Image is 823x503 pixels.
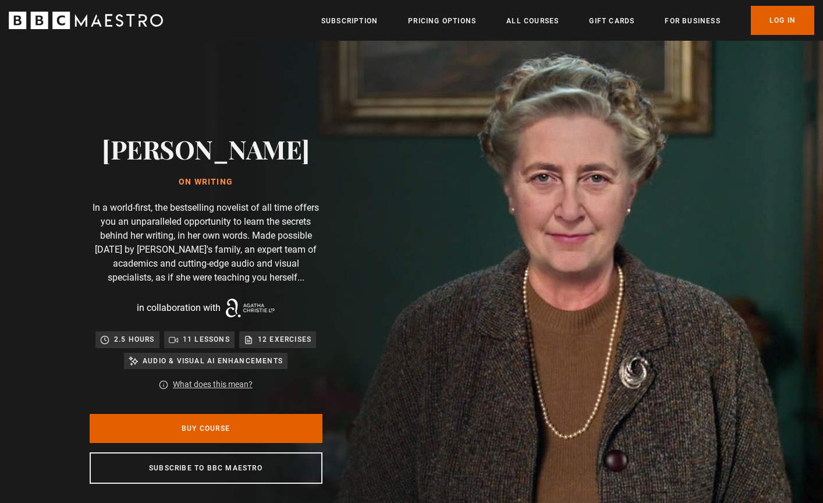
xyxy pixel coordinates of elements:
[114,334,155,345] p: 2.5 hours
[665,15,720,27] a: For business
[258,334,311,345] p: 12 exercises
[173,378,253,391] a: What does this mean?
[183,334,230,345] p: 11 lessons
[321,6,814,35] nav: Primary
[321,15,378,27] a: Subscription
[90,452,322,484] a: Subscribe to BBC Maestro
[102,178,310,187] h1: On writing
[90,201,322,285] p: In a world-first, the bestselling novelist of all time offers you an unparalleled opportunity to ...
[589,15,634,27] a: Gift Cards
[506,15,559,27] a: All Courses
[102,134,310,164] h2: [PERSON_NAME]
[9,12,163,29] svg: BBC Maestro
[143,355,283,367] p: Audio & visual AI enhancements
[137,301,221,315] p: in collaboration with
[90,414,322,443] a: Buy Course
[408,15,476,27] a: Pricing Options
[751,6,814,35] a: Log In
